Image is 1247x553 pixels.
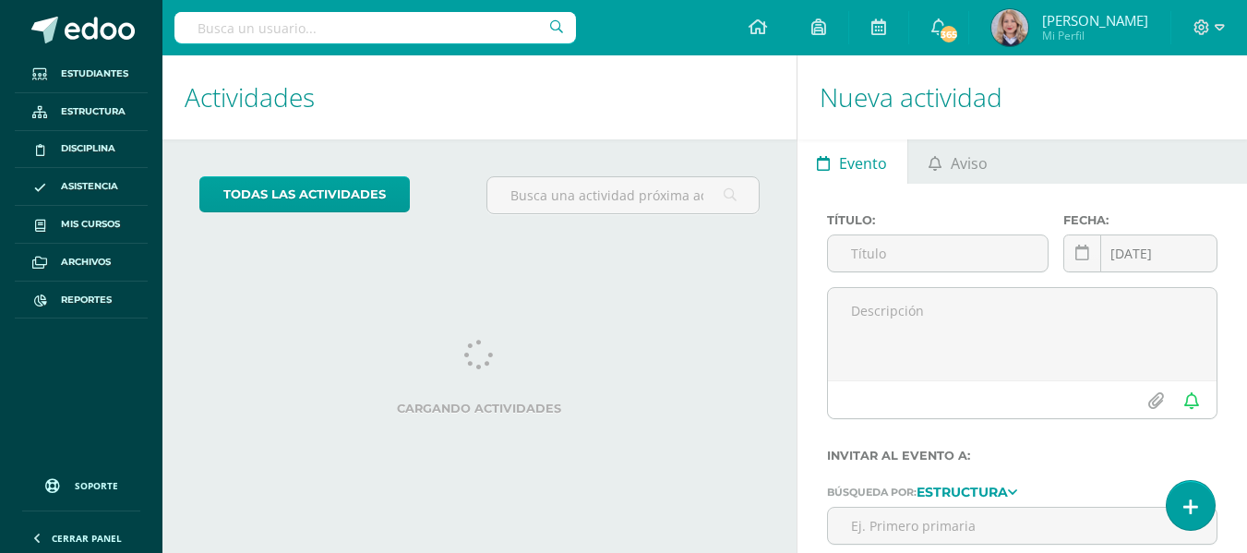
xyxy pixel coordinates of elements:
[15,93,148,131] a: Estructura
[61,293,112,307] span: Reportes
[15,244,148,282] a: Archivos
[75,479,118,492] span: Soporte
[22,461,140,506] a: Soporte
[61,255,111,270] span: Archivos
[15,55,148,93] a: Estudiantes
[939,24,959,44] span: 365
[827,213,1049,227] label: Título:
[52,532,122,545] span: Cerrar panel
[1042,28,1148,43] span: Mi Perfil
[917,485,1017,498] a: Estructura
[61,66,128,81] span: Estudiantes
[61,104,126,119] span: Estructura
[487,177,758,213] input: Busca una actividad próxima aquí...
[828,508,1217,544] input: Ej. Primero primaria
[15,168,148,206] a: Asistencia
[61,141,115,156] span: Disciplina
[1042,11,1148,30] span: [PERSON_NAME]
[917,484,1008,500] strong: Estructura
[820,55,1225,139] h1: Nueva actividad
[199,176,410,212] a: todas las Actividades
[15,282,148,319] a: Reportes
[15,131,148,169] a: Disciplina
[185,55,774,139] h1: Actividades
[797,139,907,184] a: Evento
[199,402,760,415] label: Cargando actividades
[61,217,120,232] span: Mis cursos
[908,139,1007,184] a: Aviso
[174,12,576,43] input: Busca un usuario...
[827,486,917,499] span: Búsqueda por:
[1063,213,1217,227] label: Fecha:
[951,141,988,186] span: Aviso
[15,206,148,244] a: Mis cursos
[827,449,1217,463] label: Invitar al evento a:
[828,235,1048,271] input: Título
[839,141,887,186] span: Evento
[61,179,118,194] span: Asistencia
[991,9,1028,46] img: 93377adddd9ef611e210f3399aac401b.png
[1064,235,1217,271] input: Fecha de entrega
